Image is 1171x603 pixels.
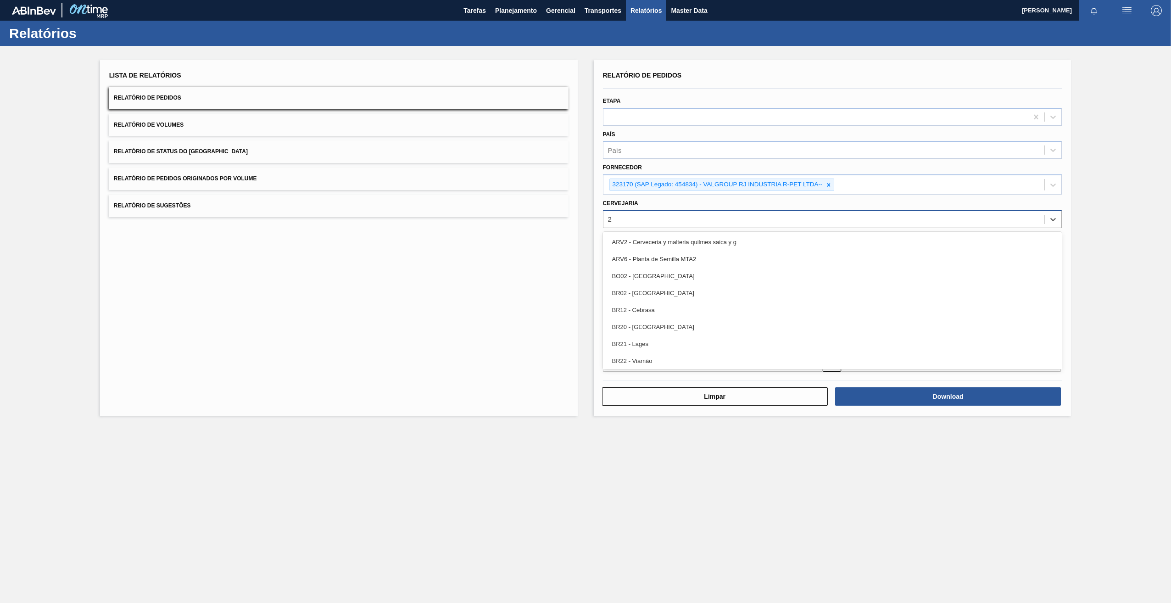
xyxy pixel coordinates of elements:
[603,268,1062,285] div: BO02 - [GEOGRAPHIC_DATA]
[12,6,56,15] img: TNhmsLtSVTkK8tSr43FrP2fwEKptu5GPRR3wAAAABJRU5ErkJggg==
[546,5,575,16] span: Gerencial
[603,98,621,104] label: Etapa
[603,131,615,138] label: País
[603,318,1062,335] div: BR20 - [GEOGRAPHIC_DATA]
[109,72,181,79] span: Lista de Relatórios
[602,387,828,406] button: Limpar
[835,387,1061,406] button: Download
[109,167,569,190] button: Relatório de Pedidos Originados por Volume
[109,87,569,109] button: Relatório de Pedidos
[114,175,257,182] span: Relatório de Pedidos Originados por Volume
[603,72,682,79] span: Relatório de Pedidos
[603,335,1062,352] div: BR21 - Lages
[603,301,1062,318] div: BR12 - Cebrasa
[114,148,248,155] span: Relatório de Status do [GEOGRAPHIC_DATA]
[585,5,621,16] span: Transportes
[114,202,191,209] span: Relatório de Sugestões
[608,146,622,154] div: País
[603,352,1062,369] div: BR22 - Viamão
[109,114,569,136] button: Relatório de Volumes
[1121,5,1132,16] img: userActions
[603,164,642,171] label: Fornecedor
[603,234,1062,251] div: ARV2 - Cerveceria y malteria quilmes saica y g
[495,5,537,16] span: Planejamento
[1079,4,1109,17] button: Notificações
[603,200,638,207] label: Cervejaria
[109,195,569,217] button: Relatório de Sugestões
[114,95,181,101] span: Relatório de Pedidos
[114,122,184,128] span: Relatório de Volumes
[9,28,172,39] h1: Relatórios
[463,5,486,16] span: Tarefas
[603,285,1062,301] div: BR02 - [GEOGRAPHIC_DATA]
[610,179,824,190] div: 323170 (SAP Legado: 454834) - VALGROUP RJ INDUSTRIA R-PET LTDA--
[671,5,707,16] span: Master Data
[1151,5,1162,16] img: Logout
[630,5,662,16] span: Relatórios
[109,140,569,163] button: Relatório de Status do [GEOGRAPHIC_DATA]
[603,251,1062,268] div: ARV6 - Planta de Semilla MTA2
